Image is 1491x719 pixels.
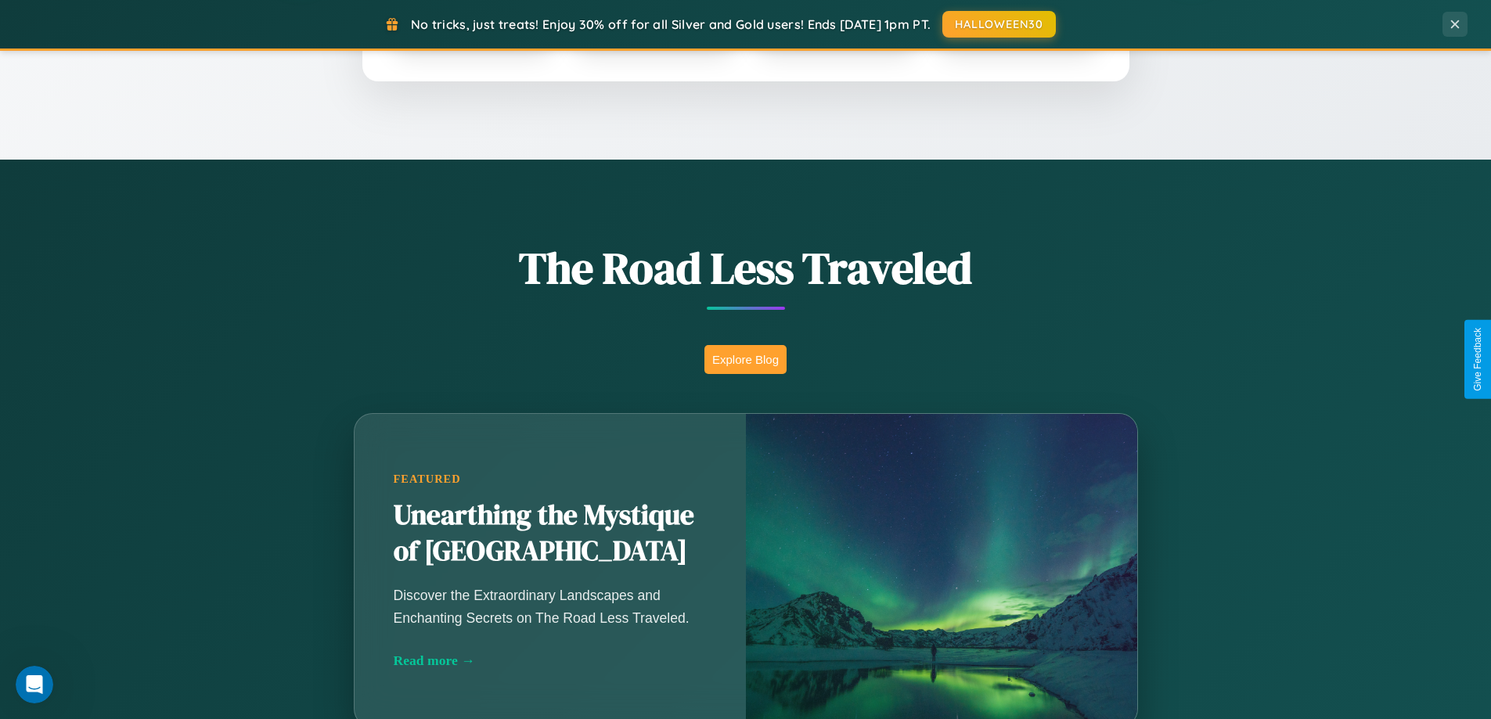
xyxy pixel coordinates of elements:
h1: The Road Less Traveled [276,238,1215,298]
iframe: Intercom live chat [16,666,53,703]
p: Discover the Extraordinary Landscapes and Enchanting Secrets on The Road Less Traveled. [394,584,707,628]
span: No tricks, just treats! Enjoy 30% off for all Silver and Gold users! Ends [DATE] 1pm PT. [411,16,931,32]
h2: Unearthing the Mystique of [GEOGRAPHIC_DATA] [394,498,707,570]
div: Read more → [394,652,707,669]
div: Featured [394,473,707,486]
button: HALLOWEEN30 [942,11,1056,38]
button: Explore Blog [704,345,787,374]
div: Give Feedback [1472,328,1483,391]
